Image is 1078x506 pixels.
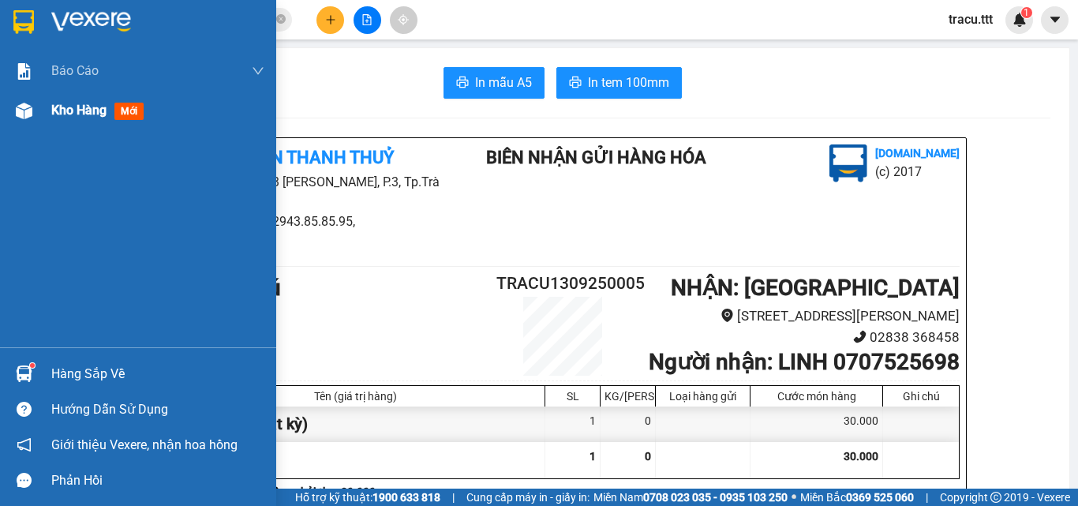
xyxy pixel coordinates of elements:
[276,13,286,28] span: close-circle
[295,489,440,506] span: Hỗ trợ kỹ thuật:
[660,390,746,403] div: Loại hàng gửi
[170,390,541,403] div: Tên (giá trị hàng)
[1024,7,1029,18] span: 1
[51,398,264,422] div: Hướng dẫn sử dụng
[17,473,32,488] span: message
[452,489,455,506] span: |
[569,76,582,91] span: printer
[1021,7,1032,18] sup: 1
[754,390,878,403] div: Cước món hàng
[649,349,960,375] b: Người nhận : LINH 0707525698
[51,469,264,493] div: Phản hồi
[545,407,601,442] div: 1
[166,172,459,212] li: 93 [PERSON_NAME], P.3, Tp.Trà Vinh
[166,327,496,348] li: 02943676676
[361,14,372,25] span: file-add
[875,147,960,159] b: [DOMAIN_NAME]
[16,63,32,80] img: solution-icon
[629,327,960,348] li: 02838 368458
[800,489,914,506] span: Miền Bắc
[267,485,376,498] b: Tổng phải thu: 30.000
[556,67,682,99] button: printerIn tem 100mm
[16,365,32,382] img: warehouse-icon
[829,144,867,182] img: logo.jpg
[398,14,409,25] span: aim
[51,61,99,81] span: Báo cáo
[496,271,629,297] h2: TRACU1309250005
[17,402,32,417] span: question-circle
[17,437,32,452] span: notification
[475,73,532,92] span: In mẫu A5
[875,162,960,182] li: (c) 2017
[936,9,1005,29] span: tracu.ttt
[51,103,107,118] span: Kho hàng
[629,305,960,327] li: [STREET_ADDRESS][PERSON_NAME]
[1012,13,1027,27] img: icon-new-feature
[643,491,788,504] strong: 0708 023 035 - 0935 103 250
[114,103,144,120] span: mới
[444,67,545,99] button: printerIn mẫu A5
[792,494,796,500] span: ⚪️
[167,407,545,442] div: BỌC BÁNH (Bất kỳ)
[325,14,336,25] span: plus
[593,489,788,506] span: Miền Nam
[166,305,496,327] li: Bến Xe Trà Cú
[252,65,264,77] span: down
[887,390,955,403] div: Ghi chú
[466,489,590,506] span: Cung cấp máy in - giấy in:
[249,148,394,167] b: TÂN THANH THUỶ
[926,489,928,506] span: |
[166,212,459,251] li: 02943.85.85.95, [PHONE_NUMBER]
[30,363,35,368] sup: 1
[1041,6,1069,34] button: caret-down
[354,6,381,34] button: file-add
[588,73,669,92] span: In tem 100mm
[13,10,34,34] img: logo-vxr
[1048,13,1062,27] span: caret-down
[276,14,286,24] span: close-circle
[372,491,440,504] strong: 1900 633 818
[456,76,469,91] span: printer
[846,491,914,504] strong: 0369 525 060
[549,390,596,403] div: SL
[51,435,238,455] span: Giới thiệu Vexere, nhận hoa hồng
[721,309,734,322] span: environment
[605,390,651,403] div: KG/[PERSON_NAME]
[390,6,417,34] button: aim
[316,6,344,34] button: plus
[990,492,1001,503] span: copyright
[671,275,960,301] b: NHẬN : [GEOGRAPHIC_DATA]
[51,362,264,386] div: Hàng sắp về
[16,103,32,119] img: warehouse-icon
[750,407,883,442] div: 30.000
[601,407,656,442] div: 0
[844,450,878,463] span: 30.000
[486,148,706,167] b: BIÊN NHẬN GỬI HÀNG HÓA
[590,450,596,463] span: 1
[645,450,651,463] span: 0
[853,330,867,343] span: phone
